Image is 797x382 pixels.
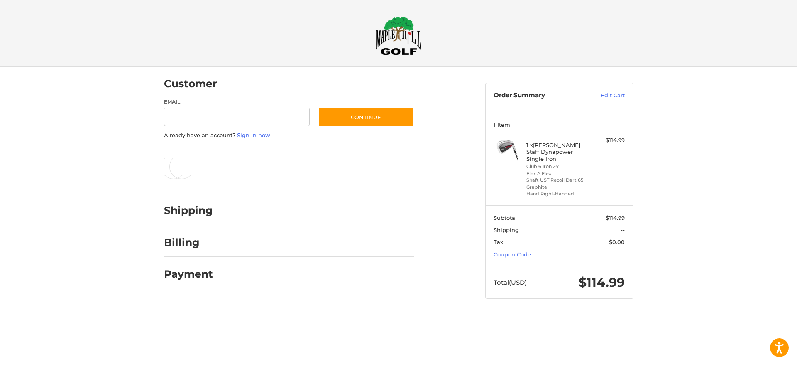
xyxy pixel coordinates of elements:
a: Edit Cart [583,91,625,100]
h2: Payment [164,268,213,281]
img: Maple Hill Golf [376,16,421,55]
span: Tax [494,239,503,245]
span: Total (USD) [494,278,527,286]
button: Continue [318,108,414,127]
h2: Customer [164,77,217,90]
span: Shipping [494,227,519,233]
a: Coupon Code [494,251,531,258]
h3: Order Summary [494,91,583,100]
p: Already have an account? [164,131,414,140]
li: Shaft UST Recoil Dart 65 Graphite [526,177,590,190]
span: $114.99 [579,275,625,290]
span: $114.99 [606,214,625,221]
h3: 1 Item [494,121,625,128]
span: -- [621,227,625,233]
div: $114.99 [592,136,625,145]
span: Subtotal [494,214,517,221]
label: Email [164,98,310,106]
span: $0.00 [609,239,625,245]
h2: Shipping [164,204,213,217]
h2: Billing [164,236,213,249]
h4: 1 x [PERSON_NAME] Staff Dynapower Single Iron [526,142,590,162]
a: Sign in now [237,132,270,138]
li: Club 6 Iron 24° [526,163,590,170]
li: Hand Right-Handed [526,190,590,197]
li: Flex A Flex [526,170,590,177]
